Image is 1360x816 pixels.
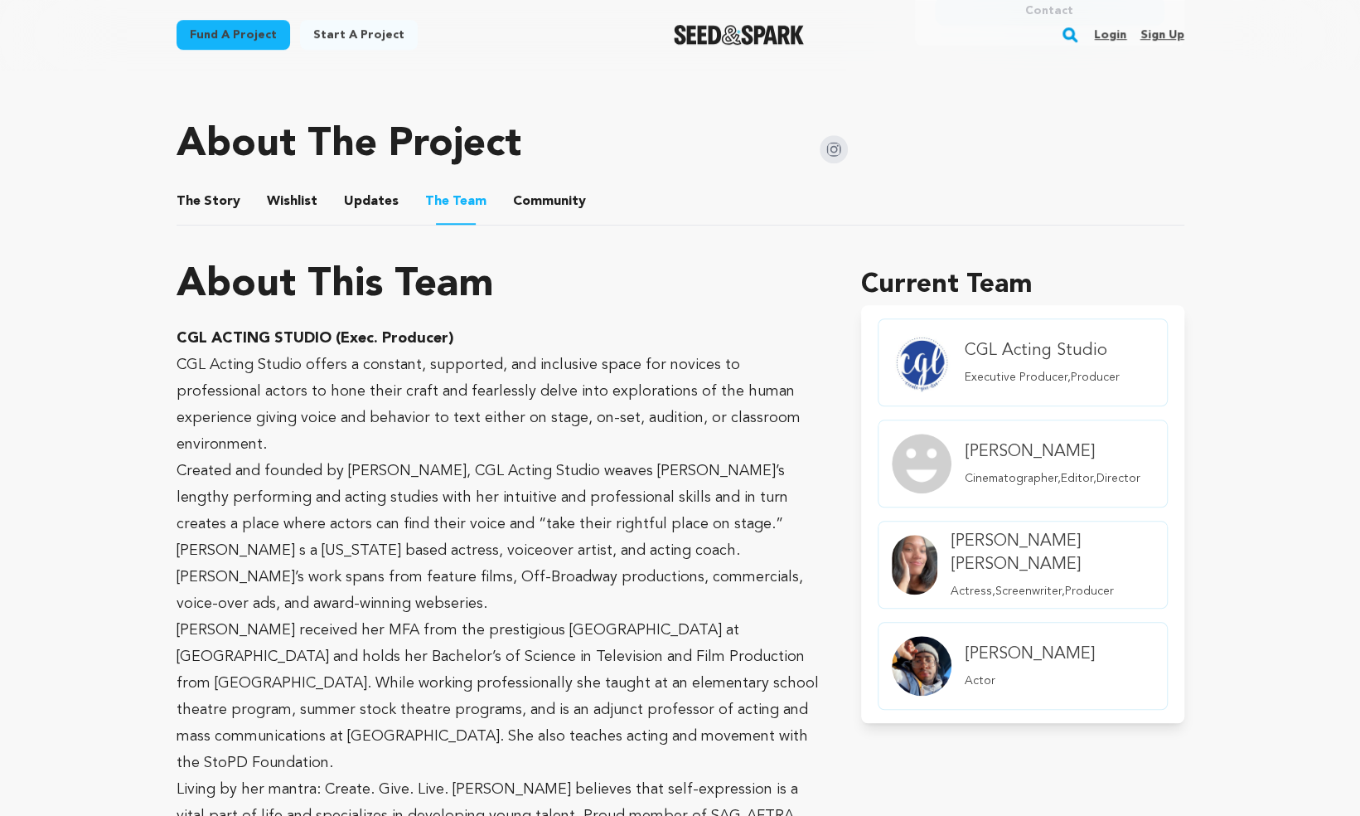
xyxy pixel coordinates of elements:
a: Sign up [1140,22,1183,48]
img: Seed&Spark Instagram Icon [820,135,848,163]
a: Seed&Spark Homepage [674,25,804,45]
h1: About This Team [177,265,494,305]
h1: Current Team [861,265,1183,305]
span: Wishlist [267,192,317,211]
h4: [PERSON_NAME] [PERSON_NAME] [951,530,1153,576]
h4: [PERSON_NAME] [965,643,1095,666]
p: Executive Producer,Producer [965,369,1120,386]
a: Start a project [300,20,418,50]
img: Team Image [892,434,951,493]
h4: CGL Acting Studio [965,339,1120,362]
span: Updates [344,192,399,211]
a: Fund a project [177,20,290,50]
span: Community [513,192,586,211]
span: Story [177,192,240,211]
h4: [PERSON_NAME] [965,440,1140,464]
span: The [425,192,449,211]
img: Team Image [892,333,951,392]
strong: CGL ACTING STUDIO (Exec. Producer) [177,331,454,346]
img: Team Image [892,636,951,696]
p: Created and founded by [PERSON_NAME], CGL Acting Studio weaves [PERSON_NAME]’s lengthy performing... [177,458,822,537]
p: Cinematographer,Editor,Director [965,470,1140,487]
span: The [177,192,201,211]
p: [PERSON_NAME] received her MFA from the prestigious [GEOGRAPHIC_DATA] at [GEOGRAPHIC_DATA] and ho... [177,617,822,776]
span: Team [425,192,486,211]
h1: About The Project [177,125,521,165]
img: Team Image [892,535,937,595]
a: Login [1094,22,1126,48]
a: member.name Profile [878,622,1167,710]
p: Actress,Screenwriter,Producer [951,583,1153,600]
a: member.name Profile [878,420,1167,508]
p: [PERSON_NAME] s a [US_STATE] based actress, voiceover artist, and acting coach. [PERSON_NAME]’s w... [177,537,822,617]
p: CGL Acting Studio offers a constant, supported, and inclusive space for novices to professional a... [177,352,822,458]
a: member.name Profile [878,521,1167,609]
a: member.name Profile [878,318,1167,406]
img: Seed&Spark Logo Dark Mode [674,25,804,45]
p: Actor [965,673,1095,689]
